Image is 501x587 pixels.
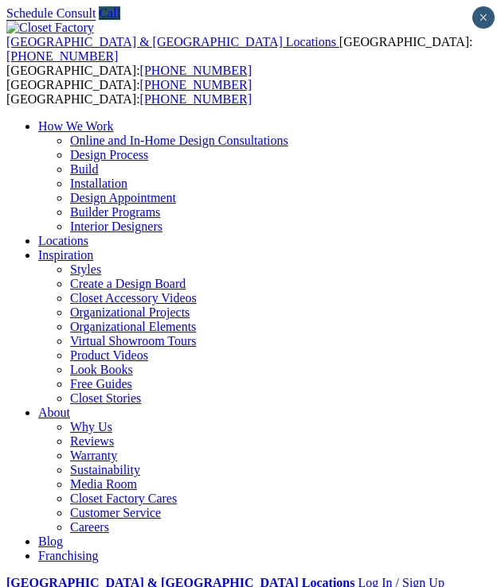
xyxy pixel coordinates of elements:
[6,78,252,106] span: [GEOGRAPHIC_DATA]: [GEOGRAPHIC_DATA]:
[38,119,114,133] a: How We Work
[70,434,114,448] a: Reviews
[70,220,162,233] a: Interior Designers
[6,6,96,20] a: Schedule Consult
[70,377,132,391] a: Free Guides
[70,363,133,376] a: Look Books
[70,291,197,305] a: Closet Accessory Videos
[70,334,197,348] a: Virtual Showroom Tours
[38,248,93,262] a: Inspiration
[70,305,190,319] a: Organizational Projects
[70,391,141,405] a: Closet Stories
[70,177,127,190] a: Installation
[6,35,339,49] a: [GEOGRAPHIC_DATA] & [GEOGRAPHIC_DATA] Locations
[70,262,101,276] a: Styles
[6,49,118,63] a: [PHONE_NUMBER]
[38,549,99,562] a: Franchising
[472,6,495,29] button: Close
[70,477,137,491] a: Media Room
[6,21,94,35] img: Closet Factory
[6,35,472,77] span: [GEOGRAPHIC_DATA]: [GEOGRAPHIC_DATA]:
[70,506,161,519] a: Customer Service
[70,348,148,362] a: Product Videos
[140,78,252,91] a: [PHONE_NUMBER]
[70,320,196,333] a: Organizational Elements
[70,463,140,476] a: Sustainability
[70,148,148,161] a: Design Process
[70,162,99,176] a: Build
[70,134,288,147] a: Online and In-Home Design Consultations
[70,520,109,534] a: Careers
[99,6,120,20] a: Call
[70,492,177,505] a: Closet Factory Cares
[38,234,88,247] a: Locations
[6,35,336,49] span: [GEOGRAPHIC_DATA] & [GEOGRAPHIC_DATA] Locations
[70,191,176,204] a: Design Appointment
[38,406,70,419] a: About
[70,449,117,462] a: Warranty
[140,92,252,106] a: [PHONE_NUMBER]
[38,535,63,548] a: Blog
[70,277,186,290] a: Create a Design Board
[140,64,252,77] a: [PHONE_NUMBER]
[70,205,160,219] a: Builder Programs
[70,420,112,433] a: Why Us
